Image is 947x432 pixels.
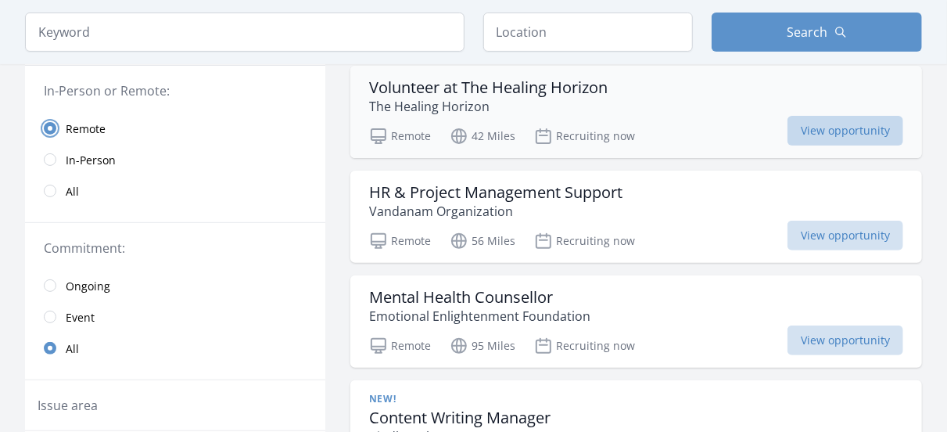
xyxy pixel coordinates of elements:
span: View opportunity [787,116,903,146]
a: Ongoing [25,270,325,301]
h3: Mental Health Counsellor [369,288,590,307]
p: Recruiting now [534,127,635,146]
h3: Volunteer at The Healing Horizon [369,78,608,97]
p: Emotional Enlightenment Foundation [369,307,590,326]
p: 95 Miles [450,337,515,355]
p: Recruiting now [534,337,635,355]
p: Remote [369,232,431,250]
p: 56 Miles [450,232,515,250]
a: Remote [25,113,325,144]
button: Search [712,13,922,52]
legend: In-Person or Remote: [44,81,307,100]
a: Mental Health Counsellor Emotional Enlightenment Foundation Remote 95 Miles Recruiting now View o... [350,275,922,368]
a: Volunteer at The Healing Horizon The Healing Horizon Remote 42 Miles Recruiting now View opportunity [350,66,922,158]
input: Keyword [25,13,465,52]
p: The Healing Horizon [369,97,608,116]
a: All [25,175,325,207]
h3: HR & Project Management Support [369,183,622,202]
span: Search [787,23,828,41]
span: All [66,184,79,200]
a: In-Person [25,144,325,175]
span: Event [66,310,95,326]
legend: Issue area [38,396,98,415]
p: Vandanam Organization [369,202,622,221]
span: View opportunity [787,221,903,250]
span: All [66,341,79,357]
a: Event [25,301,325,333]
legend: Commitment: [44,239,307,257]
p: 42 Miles [450,127,515,146]
h3: Content Writing Manager [369,409,551,427]
span: In-Person [66,153,116,168]
a: HR & Project Management Support Vandanam Organization Remote 56 Miles Recruiting now View opportu... [350,171,922,263]
span: Ongoing [66,279,110,294]
span: New! [369,393,396,405]
input: Location [483,13,694,52]
p: Remote [369,127,431,146]
a: All [25,333,325,364]
span: View opportunity [787,326,903,355]
span: Remote [66,121,106,137]
p: Remote [369,337,431,355]
p: Recruiting now [534,232,635,250]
